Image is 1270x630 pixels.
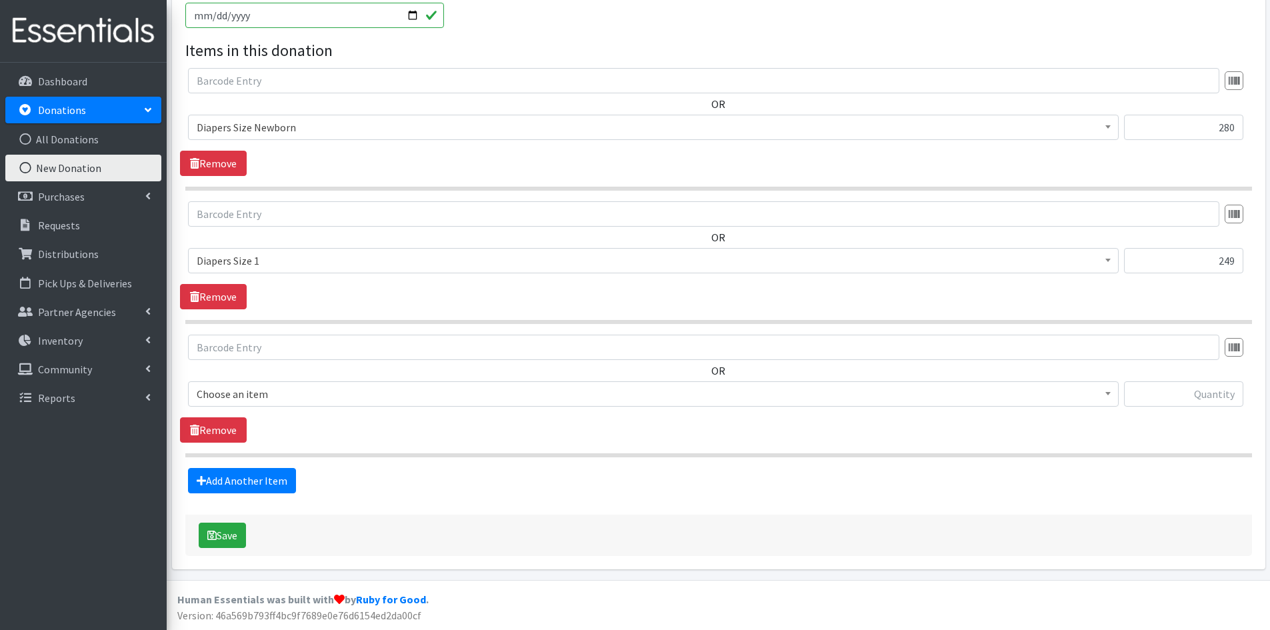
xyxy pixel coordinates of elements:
[188,381,1119,407] span: Choose an item
[199,523,246,548] button: Save
[5,356,161,383] a: Community
[5,155,161,181] a: New Donation
[5,183,161,210] a: Purchases
[5,270,161,297] a: Pick Ups & Deliveries
[711,363,725,379] label: OR
[177,593,429,606] strong: Human Essentials was built with by .
[188,248,1119,273] span: Diapers Size 1
[5,327,161,354] a: Inventory
[177,609,421,622] span: Version: 46a569b793ff4bc9f7689e0e76d6154ed2da00cf
[5,212,161,239] a: Requests
[5,9,161,53] img: HumanEssentials
[197,251,1110,270] span: Diapers Size 1
[5,97,161,123] a: Donations
[5,385,161,411] a: Reports
[180,151,247,176] a: Remove
[1124,381,1243,407] input: Quantity
[197,118,1110,137] span: Diapers Size Newborn
[5,68,161,95] a: Dashboard
[356,593,426,606] a: Ruby for Good
[5,299,161,325] a: Partner Agencies
[38,363,92,376] p: Community
[5,126,161,153] a: All Donations
[188,201,1219,227] input: Barcode Entry
[180,284,247,309] a: Remove
[38,103,86,117] p: Donations
[5,241,161,267] a: Distributions
[197,385,1110,403] span: Choose an item
[188,335,1219,360] input: Barcode Entry
[38,75,87,88] p: Dashboard
[38,219,80,232] p: Requests
[38,391,75,405] p: Reports
[38,305,116,319] p: Partner Agencies
[188,115,1119,140] span: Diapers Size Newborn
[38,334,83,347] p: Inventory
[38,247,99,261] p: Distributions
[38,277,132,290] p: Pick Ups & Deliveries
[1124,248,1243,273] input: Quantity
[38,190,85,203] p: Purchases
[711,96,725,112] label: OR
[188,468,296,493] a: Add Another Item
[1124,115,1243,140] input: Quantity
[711,229,725,245] label: OR
[185,39,1252,63] legend: Items in this donation
[180,417,247,443] a: Remove
[188,68,1219,93] input: Barcode Entry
